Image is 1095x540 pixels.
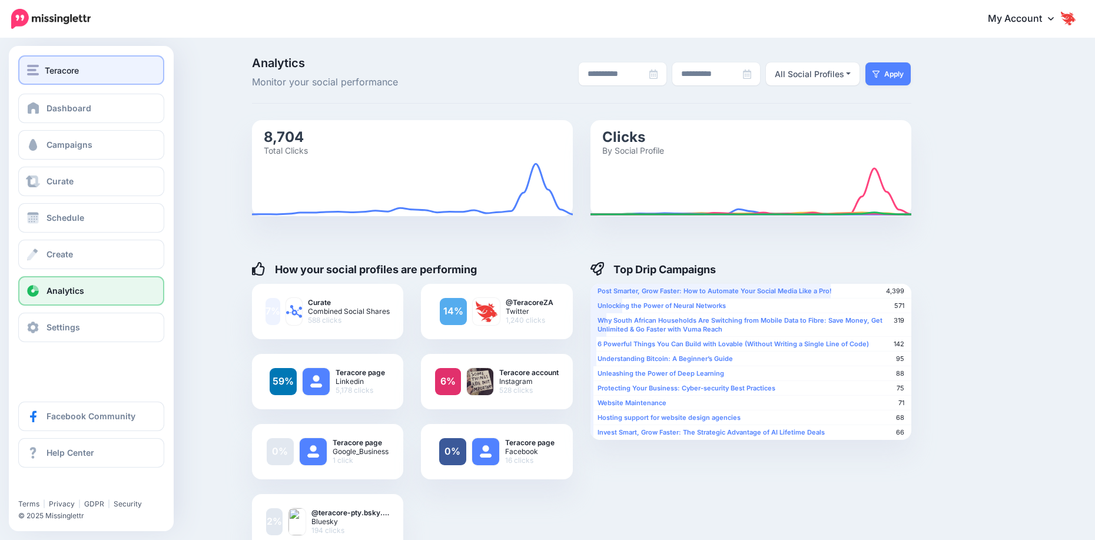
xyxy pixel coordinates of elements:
span: Combined Social Shares [308,307,390,316]
span: Facebook Community [47,411,135,421]
a: 14% [440,298,467,325]
span: Google_Business [333,447,389,456]
span: Monitor your social performance [252,75,460,90]
img: user_default_image.png [472,438,499,465]
a: Privacy [49,499,75,508]
span: 1 click [333,456,389,465]
b: Unlocking the Power of Neural Networks [598,302,726,310]
a: Security [114,499,142,508]
span: 4,399 [886,287,904,296]
text: 8,704 [264,128,304,145]
b: Invest Smart, Grow Faster: The Strategic Advantage of AI Lifetime Deals [598,428,825,436]
div: All Social Profiles [775,67,844,81]
span: 588 clicks [308,316,390,324]
img: I-HudfTB-88570.jpg [473,298,500,325]
button: Apply [865,62,911,85]
span: Bluesky [311,517,389,526]
span: Teracore [45,64,79,77]
span: Help Center [47,448,94,458]
img: .png-82458 [467,368,493,395]
span: 142 [894,340,904,349]
span: Facebook [505,447,555,456]
span: Twitter [506,307,553,316]
b: Unleashing the Power of Deep Learning [598,369,724,377]
a: My Account [976,5,1077,34]
span: Linkedin [336,377,385,386]
span: 88 [896,369,904,378]
a: Help Center [18,438,164,468]
a: Schedule [18,203,164,233]
li: © 2025 Missinglettr [18,510,171,522]
a: 0% [267,438,294,465]
img: user_default_image.png [300,438,327,465]
a: Dashboard [18,94,164,123]
text: Total Clicks [264,145,308,155]
img: Missinglettr [11,9,91,29]
button: All Social Profiles [766,62,860,85]
span: 75 [897,384,904,393]
b: Website Maintenance [598,399,666,407]
span: Analytics [252,57,460,69]
img: menu.png [27,65,39,75]
span: | [108,499,110,508]
span: 194 clicks [311,526,389,535]
span: 66 [896,428,904,437]
span: Instagram [499,377,559,386]
span: Campaigns [47,140,92,150]
a: Curate [18,167,164,196]
span: 68 [896,413,904,422]
span: 95 [896,355,904,363]
span: Settings [47,322,80,332]
span: 319 [894,316,904,325]
span: 71 [898,399,904,408]
span: 571 [894,302,904,310]
b: 6 Powerful Things You Can Build with Lovable (Without Writing a Single Line of Code) [598,340,869,348]
a: Analytics [18,276,164,306]
span: 16 clicks [505,456,555,465]
span: Analytics [47,286,84,296]
span: | [78,499,81,508]
b: Teracore account [499,368,559,377]
a: 2% [266,508,283,535]
b: Protecting Your Business: Cyber-security Best Practices [598,384,775,392]
a: 59% [270,368,297,395]
a: Create [18,240,164,269]
a: GDPR [84,499,104,508]
a: Facebook Community [18,402,164,431]
a: 7% [266,298,280,325]
b: @teracore-pty.bsky.… [311,508,389,517]
a: Settings [18,313,164,342]
b: Teracore page [336,368,385,377]
b: Hosting support for website design agencies [598,413,741,422]
b: Why South African Households Are Switching from Mobile Data to Fibre: Save Money, Get Unlimited &... [598,316,882,333]
img: user_default_image.png [303,368,330,395]
span: Schedule [47,213,84,223]
text: By Social Profile [602,145,664,155]
span: Curate [47,176,74,186]
button: Teracore [18,55,164,85]
span: 528 clicks [499,386,559,395]
h4: Top Drip Campaigns [590,262,716,276]
iframe: Twitter Follow Button [18,482,108,494]
b: Teracore page [505,438,555,447]
b: Understanding Bitcoin: A Beginner’s Guide [598,355,733,363]
span: Dashboard [47,103,91,113]
a: 6% [435,368,461,395]
a: 0% [439,438,466,465]
a: Terms [18,499,39,508]
span: Create [47,249,73,259]
text: Clicks [602,128,645,145]
span: 5,178 clicks [336,386,385,395]
b: Curate [308,298,390,307]
b: Post Smarter, Grow Faster: How to Automate Your Social Media Like a Pro! [598,287,832,295]
b: @TeracoreZA [506,298,553,307]
b: Teracore page [333,438,389,447]
span: | [43,499,45,508]
span: 1,240 clicks [506,316,553,324]
h4: How your social profiles are performing [252,262,477,276]
a: Campaigns [18,130,164,160]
